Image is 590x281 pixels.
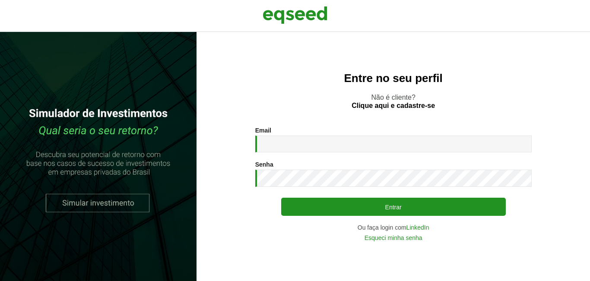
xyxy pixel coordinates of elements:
[365,235,422,241] a: Esqueci minha senha
[255,161,273,167] label: Senha
[255,127,271,133] label: Email
[406,224,429,230] a: LinkedIn
[263,4,327,26] img: EqSeed Logo
[352,102,435,109] a: Clique aqui e cadastre-se
[214,72,573,85] h2: Entre no seu perfil
[281,198,506,216] button: Entrar
[255,224,532,230] div: Ou faça login com
[214,93,573,110] p: Não é cliente?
